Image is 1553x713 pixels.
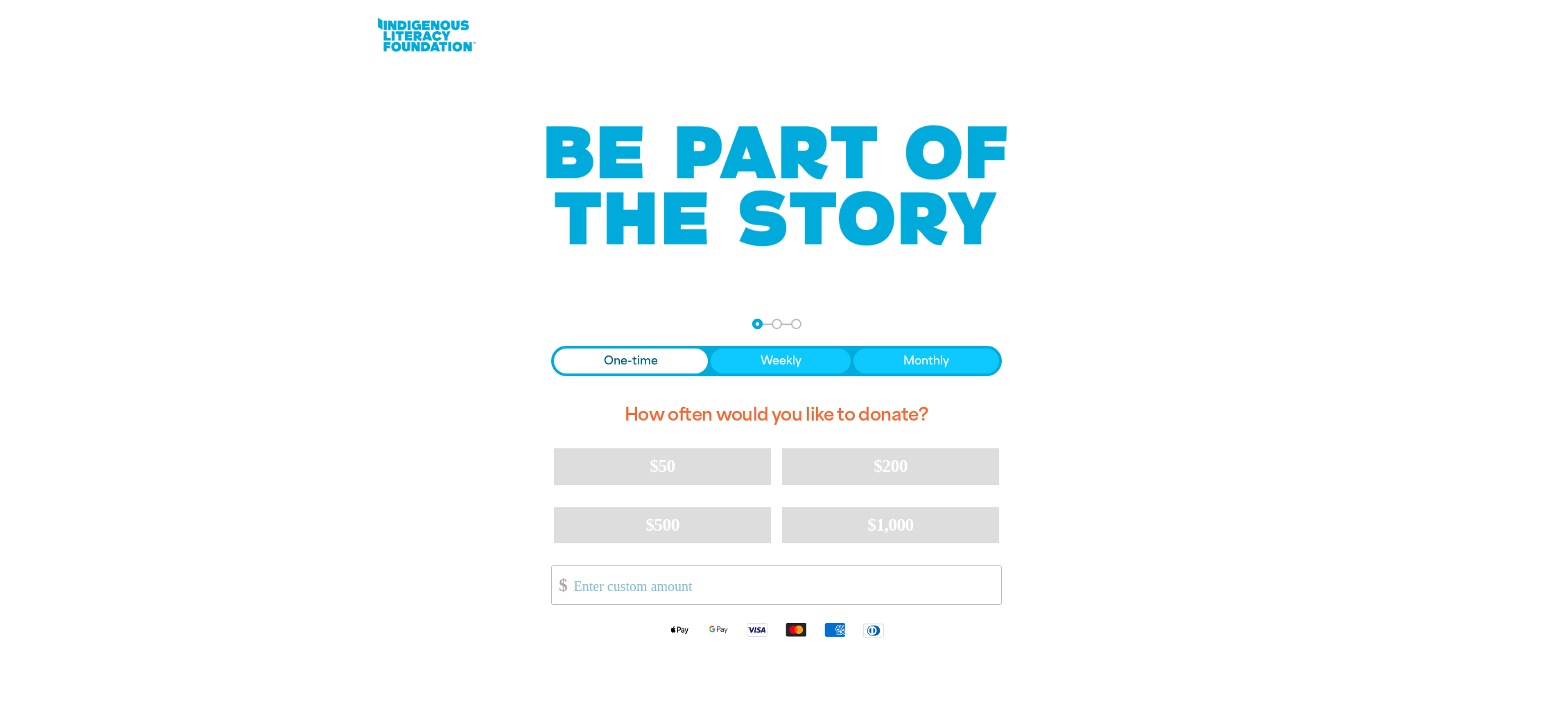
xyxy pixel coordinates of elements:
[772,319,782,329] button: Navigate to step 2 of 3 to enter your details
[554,349,708,373] button: One-time
[874,456,908,476] span: $200
[815,622,854,637] img: American Express logo
[551,346,1002,376] div: Donation frequency
[711,349,851,373] button: Weekly
[554,507,771,543] button: $500
[645,515,679,535] span: $500
[699,622,738,637] img: Google Pay logo
[738,622,776,637] img: Visa logo
[552,570,567,601] span: $
[551,610,1002,649] div: Available payment methods
[854,622,893,638] img: Diners Club logo
[776,622,815,637] img: Mastercard logo
[551,393,1002,437] h2: How often would you like to donate?
[782,448,999,484] button: $200
[791,319,801,329] button: Navigate to step 3 of 3 to enter your payment details
[752,319,763,329] button: Navigate to step 1 of 3 to enter your donation amount
[903,353,949,369] span: Monthly
[782,507,999,543] button: $1,000
[761,353,801,369] span: Weekly
[867,515,914,535] span: $1,000
[660,622,699,637] img: Apple Pay logo
[604,353,658,369] span: One-time
[650,456,675,476] span: $50
[564,566,1001,604] input: Enter custom amount
[554,448,771,484] button: $50
[853,349,999,373] button: Monthly
[534,98,1019,274] img: Be part of the story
